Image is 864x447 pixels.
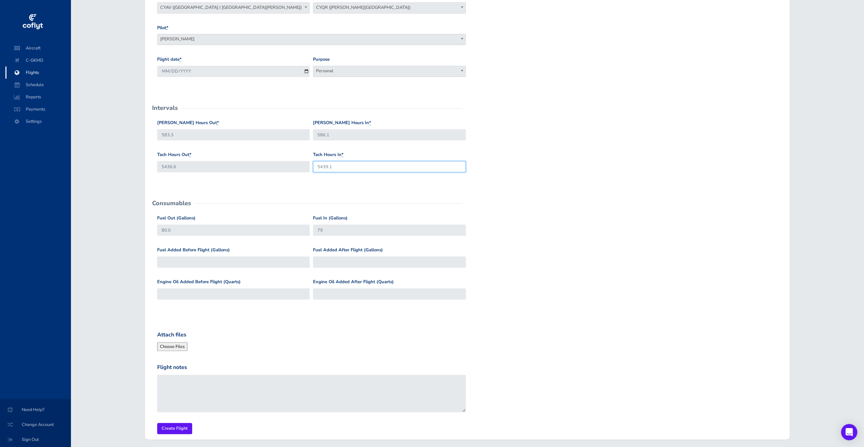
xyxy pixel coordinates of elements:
[180,56,182,62] abbr: required
[12,66,64,79] span: Flights
[157,278,241,286] label: Engine Oil Added Before Flight (Quarts)
[166,25,168,31] abbr: required
[841,424,857,440] div: Open Intercom Messenger
[12,54,64,66] span: C-GKMD
[313,278,394,286] label: Engine Oil Added After Flight (Quarts)
[152,200,191,206] h2: Consumables
[369,120,371,126] abbr: required
[157,151,191,158] label: Tach Hours Out
[313,215,348,222] label: Fuel In (Gallons)
[157,119,219,127] label: [PERSON_NAME] Hours Out
[157,331,186,339] label: Attach files
[157,363,187,372] label: Flight notes
[12,42,64,54] span: Aircraft
[313,151,344,158] label: Tach Hours In
[158,34,465,44] span: Mark Davies
[12,79,64,91] span: Schedule
[313,3,465,12] span: CYQR (Regina International Airport)
[158,3,309,12] span: CYAV (Winnipeg / St. Andrews Airport)
[12,103,64,115] span: Payments
[152,105,178,111] h2: Intervals
[313,66,465,76] span: Personal
[157,423,192,434] input: Create Flight
[313,247,383,254] label: Fuel Added After Flight (Gallons)
[189,152,191,158] abbr: required
[313,56,330,63] label: Purpose
[8,433,62,446] span: Sign Out
[12,115,64,128] span: Settings
[12,91,64,103] span: Reports
[313,2,465,14] span: CYQR (Regina International Airport)
[157,24,168,32] label: Pilot
[157,215,196,222] label: Fuel Out (Gallons)
[8,404,62,416] span: Need Help?
[157,2,310,14] span: CYAV (Winnipeg / St. Andrews Airport)
[342,152,344,158] abbr: required
[8,419,62,431] span: Change Account
[313,66,465,77] span: Personal
[157,247,230,254] label: Fuel Added Before Flight (Gallons)
[157,34,466,45] span: Mark Davies
[157,56,182,63] label: Flight date
[217,120,219,126] abbr: required
[313,119,371,127] label: [PERSON_NAME] Hours In
[21,12,44,32] img: coflyt logo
